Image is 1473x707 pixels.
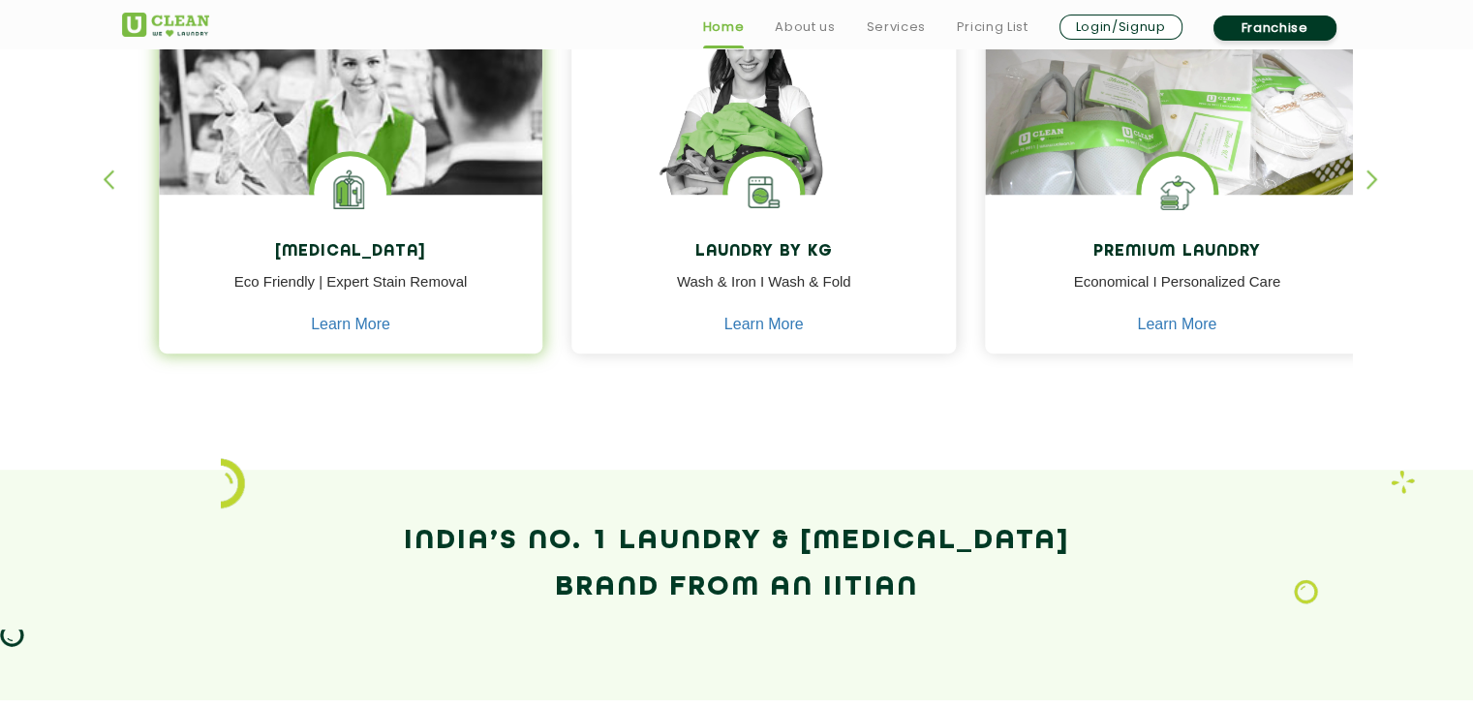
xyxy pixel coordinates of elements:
img: laundry washing machine [727,156,800,229]
h4: [MEDICAL_DATA] [173,243,529,261]
img: Shoes Cleaning [1141,156,1213,229]
img: Laundry wash and iron [1391,470,1415,494]
a: Learn More [724,316,804,333]
p: Economical I Personalized Care [999,271,1355,315]
a: Login/Signup [1059,15,1182,40]
p: Eco Friendly | Expert Stain Removal [173,271,529,315]
h2: India’s No. 1 Laundry & [MEDICAL_DATA] Brand from an IITian [122,518,1352,611]
a: Pricing List [957,15,1028,39]
a: Services [866,15,925,39]
img: UClean Laundry and Dry Cleaning [122,13,209,37]
a: Franchise [1213,15,1336,41]
h4: Premium Laundry [999,243,1355,261]
a: Home [703,15,745,39]
img: Laundry Services near me [315,156,387,229]
p: Wash & Iron I Wash & Fold [586,271,941,315]
a: About us [775,15,835,39]
img: icon_2.png [221,458,245,508]
a: Learn More [1137,316,1216,333]
a: Learn More [311,316,390,333]
img: Laundry [1294,579,1318,604]
h4: Laundry by Kg [586,243,941,261]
